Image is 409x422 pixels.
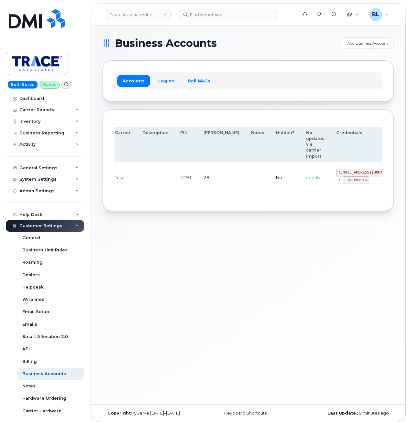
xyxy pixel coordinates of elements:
a: Add Business Account [342,37,394,49]
a: Keyboard Shortcuts [224,411,267,416]
span: update [306,175,322,180]
div: 39 minutes ago [297,411,394,416]
strong: Copyright [107,411,131,416]
code: !1xCtviST5 [343,176,369,184]
td: 4291 [174,162,198,193]
th: Hidden? [270,127,300,162]
td: 28 [198,162,245,193]
a: Bell NAGs [182,75,216,87]
div: MyServe [DATE]–[DATE] [103,411,200,416]
span: Business Accounts [115,38,217,48]
span: / [339,177,340,182]
td: No [270,162,300,193]
a: Logins [153,75,180,87]
code: [EMAIL_ADDRESS][DOMAIN_NAME] [336,169,403,176]
a: Accounts [117,75,150,87]
th: Carrier [109,127,137,162]
th: Credentials [330,127,408,162]
strong: Last Update [327,411,356,416]
th: PIN [174,127,198,162]
td: Telus [109,162,137,193]
th: [PERSON_NAME] [198,127,245,162]
th: Notes [245,127,270,162]
th: Description [137,127,174,162]
th: No updates via carrier import [300,127,330,162]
